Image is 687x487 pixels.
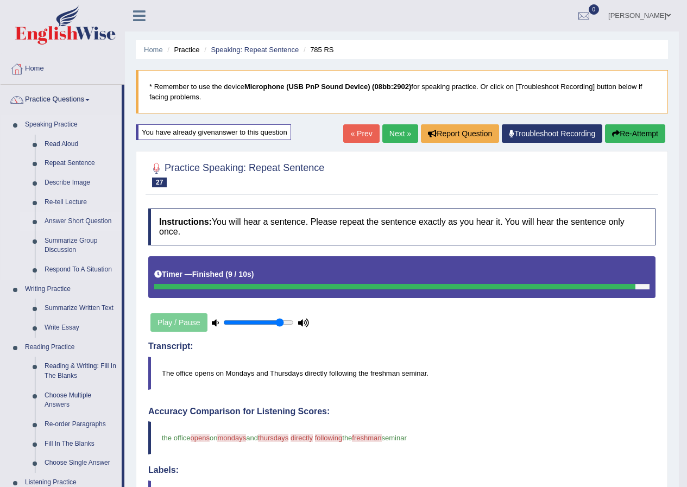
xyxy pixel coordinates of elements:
b: Instructions: [159,217,212,226]
a: Write Essay [40,318,122,338]
a: Home [144,46,163,54]
b: Microphone (USB PnP Sound Device) (08bb:2902) [244,83,411,91]
a: Troubleshoot Recording [502,124,602,143]
span: mondays [217,434,246,442]
b: ) [251,270,254,279]
a: Read Aloud [40,135,122,154]
a: Next » [382,124,418,143]
li: Practice [165,45,199,55]
span: opens [191,434,210,442]
h2: Practice Speaking: Repeat Sentence [148,160,324,187]
h4: Transcript: [148,341,656,351]
button: Re-Attempt [605,124,665,143]
span: the office [162,434,191,442]
span: thursdays [258,434,288,442]
li: 785 RS [301,45,334,55]
a: « Prev [343,124,379,143]
span: following [315,434,343,442]
span: 27 [152,178,167,187]
a: Fill In The Blanks [40,434,122,454]
a: Reading Practice [20,338,122,357]
b: Finished [192,270,224,279]
b: ( [225,270,228,279]
a: Re-order Paragraphs [40,415,122,434]
a: Choose Multiple Answers [40,386,122,415]
a: Summarize Written Text [40,299,122,318]
h4: Accuracy Comparison for Listening Scores: [148,407,656,416]
span: seminar [382,434,407,442]
a: Answer Short Question [40,212,122,231]
a: Re-tell Lecture [40,193,122,212]
a: Speaking: Repeat Sentence [211,46,299,54]
a: Repeat Sentence [40,154,122,173]
span: on [210,434,217,442]
h5: Timer — [154,270,254,279]
h4: Labels: [148,465,656,475]
a: Respond To A Situation [40,260,122,280]
a: Choose Single Answer [40,453,122,473]
a: Writing Practice [20,280,122,299]
a: Home [1,54,124,81]
span: and [246,434,258,442]
blockquote: The office opens on Mondays and Thursdays directly following the freshman seminar. [148,357,656,390]
a: Reading & Writing: Fill In The Blanks [40,357,122,385]
b: 9 / 10s [228,270,251,279]
span: directly [291,434,313,442]
a: Describe Image [40,173,122,193]
button: Report Question [421,124,499,143]
a: Speaking Practice [20,115,122,135]
span: freshman [352,434,381,442]
a: Summarize Group Discussion [40,231,122,260]
div: You have already given answer to this question [136,124,291,140]
span: the [342,434,352,442]
h4: You will hear a sentence. Please repeat the sentence exactly as you hear it. You will hear the se... [148,208,656,245]
a: Practice Questions [1,85,122,112]
blockquote: * Remember to use the device for speaking practice. Or click on [Troubleshoot Recording] button b... [136,70,668,113]
span: 0 [589,4,600,15]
